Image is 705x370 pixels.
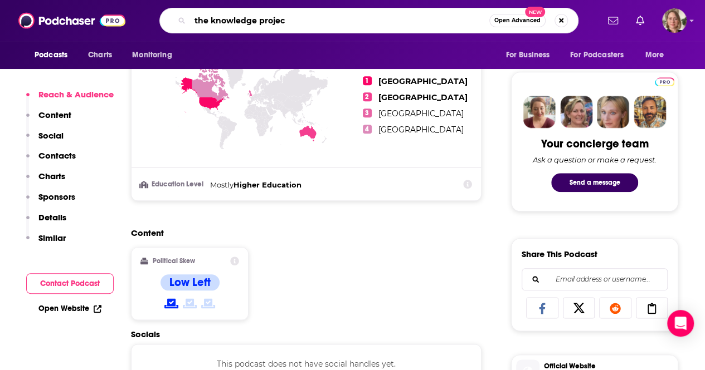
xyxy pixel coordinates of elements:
[662,8,687,33] img: User Profile
[563,297,595,318] a: Share on X/Twitter
[38,304,101,313] a: Open Website
[599,297,631,318] a: Share on Reddit
[363,108,372,117] span: 3
[636,297,668,318] a: Copy Link
[26,89,114,110] button: Reach & Audience
[378,76,468,86] span: [GEOGRAPHIC_DATA]
[645,47,664,63] span: More
[35,47,67,63] span: Podcasts
[140,181,206,188] h3: Education Level
[38,89,114,100] p: Reach & Audience
[597,96,629,128] img: Jules Profile
[378,92,468,102] span: [GEOGRAPHIC_DATA]
[523,96,556,128] img: Sydney Profile
[88,47,112,63] span: Charts
[662,8,687,33] button: Show profile menu
[38,191,75,202] p: Sponsors
[26,273,114,294] button: Contact Podcast
[38,233,66,243] p: Similar
[132,47,172,63] span: Monitoring
[662,8,687,33] span: Logged in as AriFortierPr
[531,269,658,290] input: Email address or username...
[525,7,545,17] span: New
[494,18,541,23] span: Open Advanced
[18,10,125,31] img: Podchaser - Follow, Share and Rate Podcasts
[560,96,592,128] img: Barbara Profile
[131,228,473,238] h2: Content
[505,47,550,63] span: For Business
[234,180,302,189] span: Higher Education
[551,173,638,192] button: Send a message
[153,257,195,265] h2: Political Skew
[526,297,558,318] a: Share on Facebook
[81,45,119,66] a: Charts
[190,12,489,29] input: Search podcasts, credits, & more...
[570,47,624,63] span: For Podcasters
[38,130,64,141] p: Social
[655,76,674,86] a: Pro website
[131,329,482,339] h2: Socials
[26,191,75,212] button: Sponsors
[522,249,597,259] h3: Share This Podcast
[38,150,76,161] p: Contacts
[363,125,372,134] span: 4
[533,155,657,164] div: Ask a question or make a request.
[604,11,623,30] a: Show notifications dropdown
[363,92,372,101] span: 2
[26,150,76,171] button: Contacts
[667,310,694,337] div: Open Intercom Messenger
[26,212,66,233] button: Details
[38,171,65,181] p: Charts
[489,14,546,27] button: Open AdvancedNew
[27,45,82,66] button: open menu
[26,233,66,253] button: Similar
[541,137,649,151] div: Your concierge team
[563,45,640,66] button: open menu
[26,171,65,191] button: Charts
[26,130,64,151] button: Social
[363,76,372,85] span: 1
[634,96,666,128] img: Jon Profile
[655,77,674,86] img: Podchaser Pro
[159,8,578,33] div: Search podcasts, credits, & more...
[169,275,211,289] h4: Low Left
[378,108,464,119] span: [GEOGRAPHIC_DATA]
[522,268,668,290] div: Search followers
[26,110,71,130] button: Content
[378,125,464,135] span: [GEOGRAPHIC_DATA]
[638,45,678,66] button: open menu
[38,110,71,120] p: Content
[210,180,234,189] span: Mostly
[38,212,66,223] p: Details
[124,45,186,66] button: open menu
[498,45,563,66] button: open menu
[631,11,649,30] a: Show notifications dropdown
